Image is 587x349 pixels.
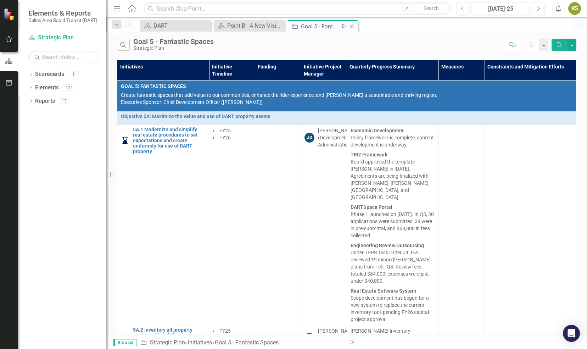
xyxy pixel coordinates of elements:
[301,22,339,31] div: Goal 5 - Fantastic Spaces
[35,70,64,78] a: Scorecards
[414,4,449,13] button: Search
[318,327,356,349] div: [PERSON_NAME] (Development Administration)
[351,150,435,202] p: Board approved the template [PERSON_NAME] in [DATE]. Agreements are being finalized with [PERSON_...
[35,84,59,92] a: Elements
[304,333,314,343] div: JG
[351,243,424,248] strong: Engineering Review Outsourcing
[471,2,530,15] button: [DATE]-25
[351,204,392,210] strong: DARTSpace Portal
[568,2,581,15] button: KS
[351,128,404,133] strong: Economic Development
[133,45,214,51] div: Strategic Plan
[563,325,580,342] div: Open Intercom Messenger
[216,21,283,30] a: Point B - A New Vision for Mobility in [GEOGRAPHIC_DATA][US_STATE]
[121,114,572,119] a: Objective 5A: Maximize the value and use of DART property assets
[424,5,439,11] span: Search
[351,286,435,323] p: Scope development has begun for a new system to replace the current inventory tool, pending FY26 ...
[28,17,97,23] small: Dallas Area Rapid Transit (DART)
[58,98,70,104] div: 13
[351,288,416,294] strong: Real Estate Software System
[121,92,572,106] p: Create fantastic spaces that add value to our communities, enhance the rider experience, and [PER...
[133,38,214,45] div: Goal 5 - Fantastic Spaces
[304,133,314,143] div: JG
[144,2,451,15] input: Search ClearPoint...
[28,34,99,42] a: Strategic Plan
[351,240,435,286] p: Under TPPS Task Order #1, IEA reviewed 19 minor/[PERSON_NAME] plans from Feb–Q3. Review fees tota...
[140,339,341,347] div: » »
[68,71,79,77] div: 6
[121,334,129,343] img: In Progress
[219,135,231,140] span: FY26
[142,21,209,30] a: DART
[113,339,136,346] span: Browser
[35,97,55,105] a: Reports
[28,9,97,17] span: Elements & Reports
[121,136,129,145] img: In Progress
[4,8,16,21] img: ClearPoint Strategy
[62,85,76,91] div: 121
[188,339,212,346] a: Initiatives
[28,51,99,63] input: Search Below...
[318,127,356,148] div: [PERSON_NAME] (Development Administration)
[121,83,572,90] span: GOAL 5: FANTASTIC SPACES
[474,5,527,13] div: [DATE]-25
[227,21,283,30] div: Point B - A New Vision for Mobility in [GEOGRAPHIC_DATA][US_STATE]
[351,152,387,157] strong: TIRZ Framework
[219,328,231,334] span: FY25
[351,127,435,150] p: Policy framework is complete; content development is underway.
[219,128,231,133] span: FY25
[351,202,435,240] p: Phase 1 launched on [DATE]. In Q3, 30 applications were submitted, 39 were in pre-submittal, and ...
[133,127,205,154] a: 5A.1 Modernize and simplify real estate procedures to set expectations and create uniformity for ...
[150,339,185,346] a: Strategic Plan
[153,21,209,30] div: DART
[215,339,279,346] div: Goal 5 - Fantastic Spaces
